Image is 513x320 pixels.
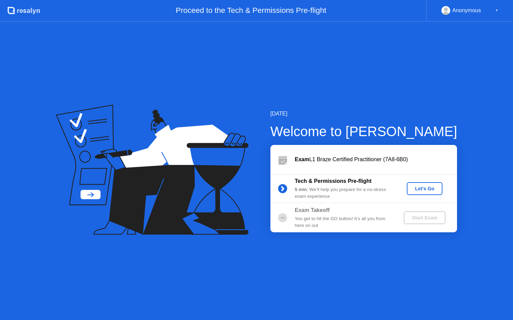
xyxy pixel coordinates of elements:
div: Anonymous [452,6,481,15]
button: Let's Go [407,182,442,195]
div: Start Exam [406,215,443,220]
b: Tech & Permissions Pre-flight [295,178,372,184]
div: You get to hit the GO button! It’s all you from here on out [295,215,393,229]
b: Exam [295,156,309,162]
div: L1 Braze Certified Practitioner (7A8-6B0) [295,155,457,164]
div: [DATE] [270,110,457,118]
b: Exam Takeoff [295,207,330,213]
div: Welcome to [PERSON_NAME] [270,121,457,142]
button: Start Exam [404,211,445,224]
div: : We’ll help you prepare for a no-stress exam experience [295,186,393,200]
div: ▼ [495,6,498,15]
b: 5 min [295,187,307,192]
div: Let's Go [410,186,440,191]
